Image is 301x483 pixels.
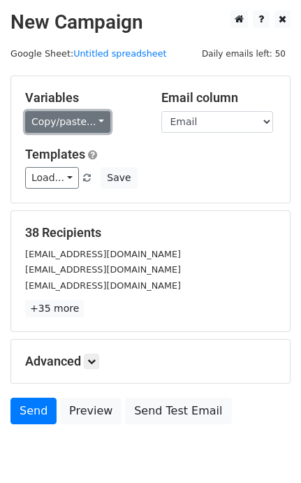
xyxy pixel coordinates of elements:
a: Send [10,398,57,424]
a: Load... [25,167,79,189]
small: [EMAIL_ADDRESS][DOMAIN_NAME] [25,264,181,275]
small: [EMAIL_ADDRESS][DOMAIN_NAME] [25,249,181,259]
a: Preview [60,398,122,424]
h5: Email column [161,90,277,106]
a: Templates [25,147,85,161]
h2: New Campaign [10,10,291,34]
button: Save [101,167,137,189]
a: +35 more [25,300,84,317]
small: [EMAIL_ADDRESS][DOMAIN_NAME] [25,280,181,291]
a: Send Test Email [125,398,231,424]
iframe: Chat Widget [231,416,301,483]
a: Copy/paste... [25,111,110,133]
a: Daily emails left: 50 [197,48,291,59]
span: Daily emails left: 50 [197,46,291,62]
a: Untitled spreadsheet [73,48,166,59]
h5: Variables [25,90,140,106]
h5: 38 Recipients [25,225,276,240]
small: Google Sheet: [10,48,167,59]
h5: Advanced [25,354,276,369]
